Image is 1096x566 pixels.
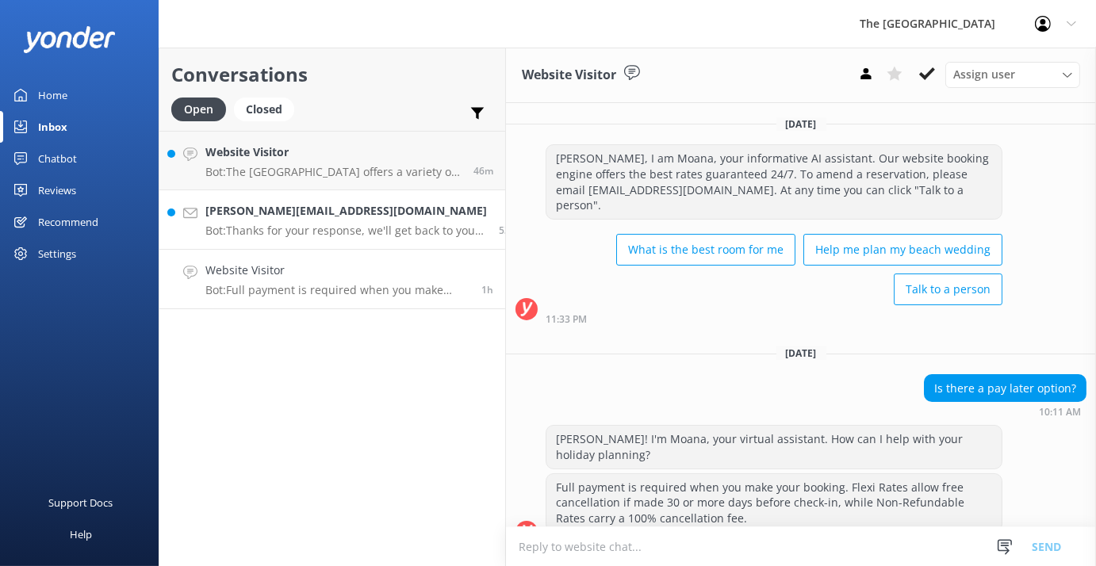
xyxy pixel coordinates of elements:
[205,224,487,238] p: Bot: Thanks for your response, we'll get back to you as soon as we can during opening hours.
[499,224,519,237] span: 10:24am 13-Aug-2025 (UTC -10:00) Pacific/Honolulu
[205,143,462,161] h4: Website Visitor
[234,98,294,121] div: Closed
[171,59,493,90] h2: Conversations
[953,66,1015,83] span: Assign user
[522,65,616,86] h3: Website Visitor
[481,283,493,296] span: 10:11am 13-Aug-2025 (UTC -10:00) Pacific/Honolulu
[1039,407,1081,417] strong: 10:11 AM
[546,313,1002,324] div: 11:33pm 10-Aug-2025 (UTC -10:00) Pacific/Honolulu
[546,315,587,324] strong: 11:33 PM
[616,234,795,266] button: What is the best room for me
[924,406,1086,417] div: 10:11am 13-Aug-2025 (UTC -10:00) Pacific/Honolulu
[38,111,67,143] div: Inbox
[38,174,76,206] div: Reviews
[159,250,505,309] a: Website VisitorBot:Full payment is required when you make your booking. Flexi Rates allow free ca...
[38,238,76,270] div: Settings
[205,283,469,297] p: Bot: Full payment is required when you make your booking. Flexi Rates allow free cancellation if ...
[159,190,505,250] a: [PERSON_NAME][EMAIL_ADDRESS][DOMAIN_NAME]Bot:Thanks for your response, we'll get back to you as s...
[776,117,826,131] span: [DATE]
[205,165,462,179] p: Bot: The [GEOGRAPHIC_DATA] offers a variety of family accommodation options suitable for a family...
[473,164,493,178] span: 10:31am 13-Aug-2025 (UTC -10:00) Pacific/Honolulu
[925,375,1086,402] div: Is there a pay later option?
[776,346,826,360] span: [DATE]
[171,98,226,121] div: Open
[546,145,1002,218] div: [PERSON_NAME], I am Moana, your informative AI assistant. Our website booking engine offers the b...
[803,234,1002,266] button: Help me plan my beach wedding
[945,62,1080,87] div: Assign User
[171,100,234,117] a: Open
[205,262,469,279] h4: Website Visitor
[49,487,113,518] div: Support Docs
[38,206,98,238] div: Recommend
[38,143,77,174] div: Chatbot
[38,79,67,111] div: Home
[70,518,92,550] div: Help
[159,131,505,190] a: Website VisitorBot:The [GEOGRAPHIC_DATA] offers a variety of family accommodation options suitabl...
[546,474,1002,532] div: Full payment is required when you make your booking. Flexi Rates allow free cancellation if made ...
[234,100,302,117] a: Closed
[205,202,487,220] h4: [PERSON_NAME][EMAIL_ADDRESS][DOMAIN_NAME]
[546,426,1002,468] div: [PERSON_NAME]! I'm Moana, your virtual assistant. How can I help with your holiday planning?
[894,273,1002,305] button: Talk to a person
[24,26,115,52] img: yonder-white-logo.png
